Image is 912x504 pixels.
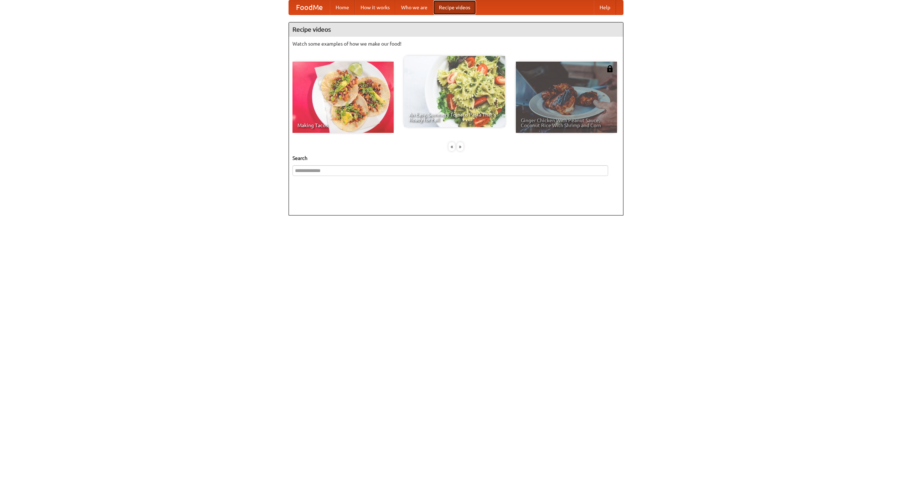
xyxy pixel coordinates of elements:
p: Watch some examples of how we make our food! [292,40,620,47]
a: Help [594,0,616,15]
a: Who we are [395,0,433,15]
a: Making Tacos [292,62,394,133]
span: Making Tacos [297,123,389,128]
span: An Easy, Summery Tomato Pasta That's Ready for Fall [409,112,500,122]
a: FoodMe [289,0,330,15]
h4: Recipe videos [289,22,623,37]
a: How it works [355,0,395,15]
div: « [449,142,455,151]
a: Recipe videos [433,0,476,15]
h5: Search [292,155,620,162]
a: An Easy, Summery Tomato Pasta That's Ready for Fall [404,56,505,127]
a: Home [330,0,355,15]
img: 483408.png [606,65,613,72]
div: » [457,142,463,151]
